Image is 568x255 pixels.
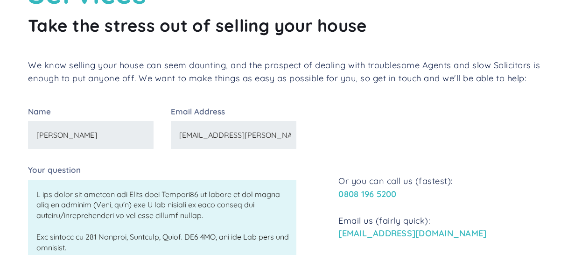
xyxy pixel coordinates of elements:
label: Name [28,107,154,115]
input: Your full name... [28,121,154,149]
input: Your email... [171,121,296,149]
a: [EMAIL_ADDRESS][DOMAIN_NAME] [338,228,486,239]
p: Email us (fairly quick): [338,214,540,240]
p: Or you can call us (fastest): [338,175,540,200]
p: We know selling your house can seem daunting, and the prospect of dealing with troublesome Agents... [28,59,540,85]
label: Email Address [171,107,296,115]
a: 0808 196 5200 [338,189,396,199]
label: Your question [28,166,296,174]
